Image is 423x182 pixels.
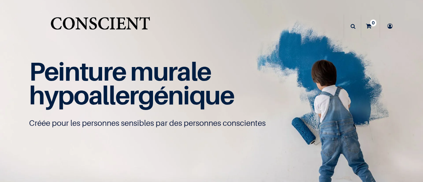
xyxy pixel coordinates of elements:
a: Logo of Conscient [49,13,151,39]
p: Créée pour les personnes sensibles par des personnes conscientes [29,118,394,128]
a: 0 [361,15,380,38]
sup: 0 [370,19,376,26]
span: Peinture murale [29,56,211,87]
span: hypoallergénique [29,80,234,110]
img: Conscient [49,13,151,39]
